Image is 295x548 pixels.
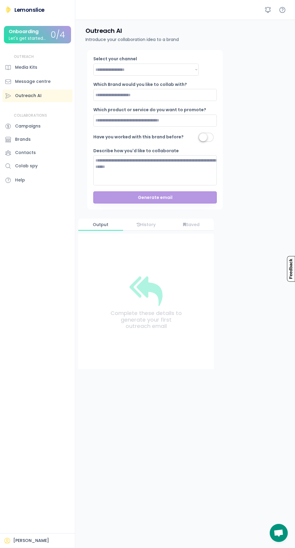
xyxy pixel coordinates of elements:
[85,27,122,35] h4: Outreach AI
[15,163,38,169] div: Colab spy
[15,177,25,183] div: Help
[14,113,47,118] div: COLLABORATIONS
[169,222,214,227] div: Saved
[51,30,65,40] div: 0/4
[93,56,154,62] div: Select your channel
[15,136,31,143] div: Brands
[5,6,12,13] img: Lemonslice
[93,134,184,140] div: Have you worked with this brand before?
[15,64,37,71] div: Media Kits
[93,107,206,113] div: Which product or service do you want to promote?
[15,123,41,129] div: Campaigns
[9,29,39,34] div: Onboarding
[270,524,288,542] a: Obrolan terbuka
[93,148,179,154] div: Describe how you'd like to collaborate
[15,78,51,85] div: Message centre
[93,191,217,203] button: Generate email
[85,36,179,43] div: Introduce your collaboration idea to a brand
[15,150,36,156] div: Contacts
[108,310,184,329] div: Complete these details to generate your first outreach email
[14,6,45,14] div: Lemonslice
[124,222,169,227] div: History
[9,36,46,41] div: Let's get started...
[93,82,187,88] div: Which Brand would you like to collab with?
[78,222,123,227] div: Output
[14,54,34,59] div: OUTREACH
[15,93,42,99] div: Outreach AI
[13,538,49,544] div: [PERSON_NAME]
